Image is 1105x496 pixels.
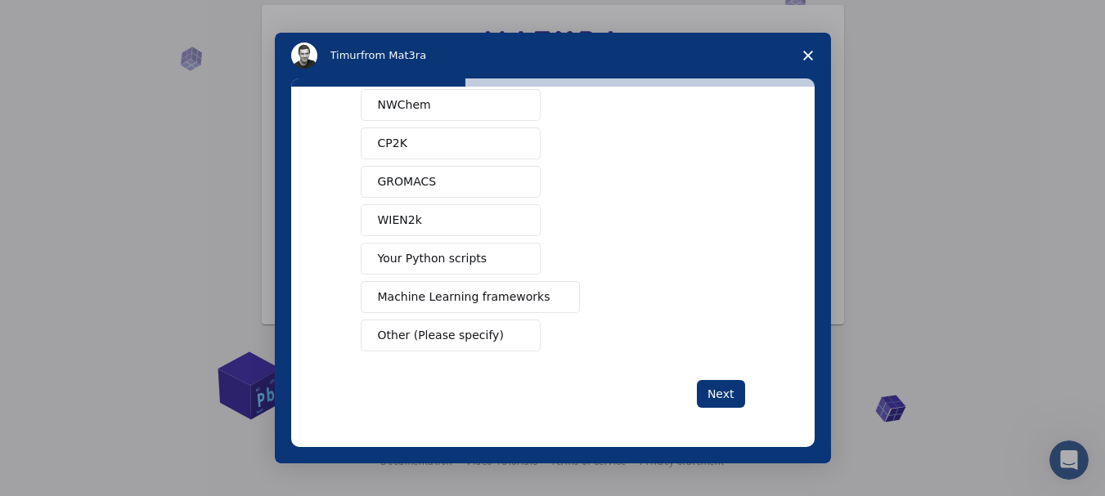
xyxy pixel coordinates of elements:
span: WIEN2k [378,212,422,229]
span: Close survey [785,33,831,78]
button: WIEN2k [361,204,541,236]
span: Your Python scripts [378,250,487,267]
button: Machine Learning frameworks [361,281,581,313]
span: Other (Please specify) [378,327,504,344]
span: Machine Learning frameworks [378,288,550,306]
span: from Mat3ra [361,49,426,61]
span: CP2K [378,135,407,152]
button: Other (Please specify) [361,319,541,351]
button: Next [697,380,745,408]
button: CP2K [361,127,541,159]
img: Profile image for Timur [291,42,317,69]
span: NWChem [378,96,431,114]
button: GROMACS [361,166,541,198]
span: Support [29,11,88,26]
span: GROMACS [378,173,437,190]
button: NWChem [361,89,541,121]
span: Timur [330,49,361,61]
button: Your Python scripts [361,243,541,275]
